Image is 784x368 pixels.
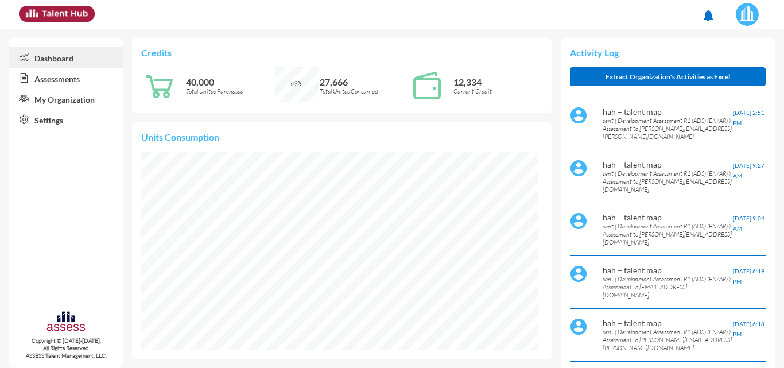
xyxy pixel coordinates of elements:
p: 27,666 [320,76,409,87]
p: hah – talent map [603,318,733,328]
p: Copyright © [DATE]-[DATE]. All Rights Reserved. ASSESS Talent Management, LLC. [9,337,123,359]
button: Extract Organization's Activities as Excel [570,67,766,86]
p: hah – talent map [603,160,733,169]
span: [DATE] 6:18 PM [733,320,764,338]
p: Current Credit [453,87,542,95]
img: default%20profile%20image.svg [570,160,587,177]
a: Assessments [9,68,123,88]
a: Settings [9,109,123,130]
p: hah – talent map [603,107,733,117]
span: [DATE] 6:19 PM [733,268,764,285]
p: Credits [141,47,542,58]
p: sent ( Development Assessment R1 (ADS) (EN/AR) ) Assessment to [PERSON_NAME][EMAIL_ADDRESS][DOMAI... [603,169,733,193]
span: 69% [290,79,302,87]
p: hah – talent map [603,212,733,222]
p: sent ( Development Assessment R1 (ADS) (EN/AR) ) Assessment to [PERSON_NAME][EMAIL_ADDRESS][PERSO... [603,328,733,352]
p: Total Unites Consumed [320,87,409,95]
mat-icon: notifications [701,9,715,22]
img: assesscompany-logo.png [46,310,86,335]
p: sent ( Development Assessment R1 (ADS) (EN/AR) ) Assessment to [PERSON_NAME][EMAIL_ADDRESS][DOMAI... [603,222,733,246]
p: sent ( Development Assessment R1 (ADS) (EN/AR) ) Assessment to [EMAIL_ADDRESS][DOMAIN_NAME] [603,275,733,299]
img: default%20profile%20image.svg [570,212,587,230]
img: default%20profile%20image.svg [570,265,587,282]
p: hah – talent map [603,265,733,275]
a: Dashboard [9,47,123,68]
span: [DATE] 2:51 PM [733,109,764,126]
img: default%20profile%20image.svg [570,107,587,124]
p: sent ( Development Assessment R1 (ADS) (EN/AR) ) Assessment to [PERSON_NAME][EMAIL_ADDRESS][PERSO... [603,117,733,141]
a: My Organization [9,88,123,109]
span: [DATE] 9:04 AM [733,215,764,232]
span: [DATE] 9:27 AM [733,162,764,179]
img: default%20profile%20image.svg [570,318,587,335]
p: 40,000 [186,76,275,87]
p: 12,334 [453,76,542,87]
p: Activity Log [570,47,766,58]
p: Units Consumption [141,131,542,142]
p: Total Unites Purchased [186,87,275,95]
